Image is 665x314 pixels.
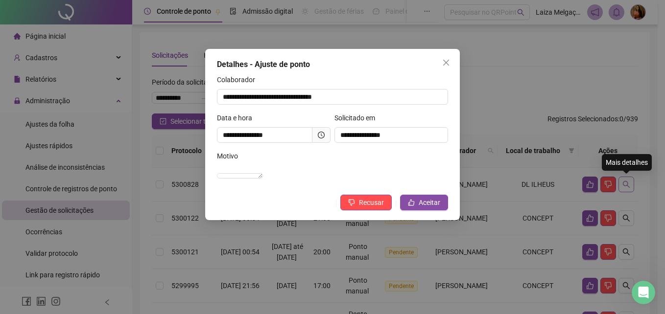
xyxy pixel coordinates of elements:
[348,199,355,206] span: dislike
[408,199,415,206] span: like
[419,197,440,208] span: Aceitar
[217,74,261,85] label: Colaborador
[632,281,655,304] iframe: Intercom live chat
[359,197,384,208] span: Recusar
[217,59,448,70] div: Detalhes - Ajuste de ponto
[318,132,325,138] span: clock-circle
[438,55,454,70] button: Close
[400,195,448,210] button: Aceitar
[217,112,259,123] label: Data e hora
[217,151,244,161] label: Motivo
[340,195,392,210] button: Recusar
[334,112,381,123] label: Solicitado em
[442,59,450,67] span: close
